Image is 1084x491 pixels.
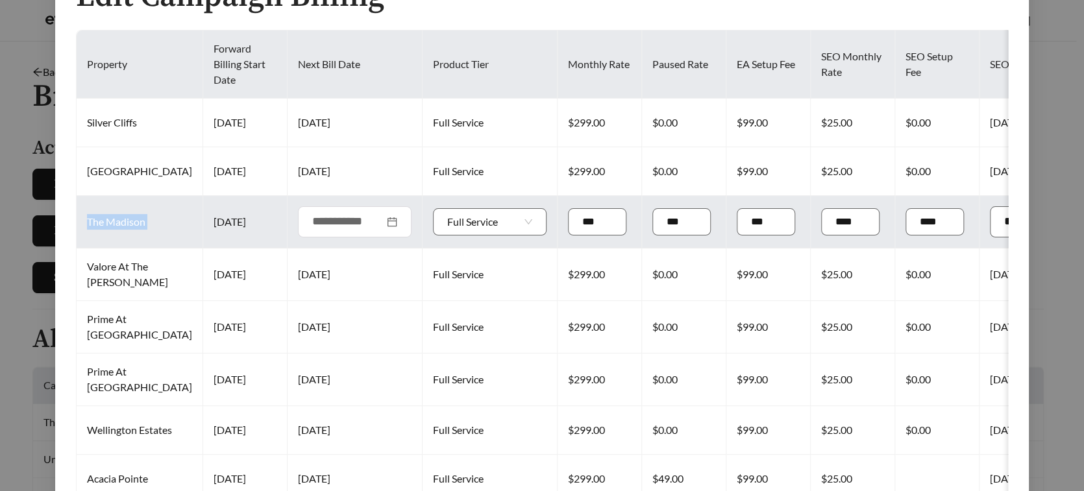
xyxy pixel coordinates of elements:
td: $0.00 [895,406,979,455]
th: Paused Rate [642,30,726,99]
td: The Madison [77,196,203,248]
td: $25.00 [811,147,895,196]
td: $99.00 [726,99,811,147]
td: [DATE] [203,99,288,147]
th: Monthly Rate [558,30,642,99]
td: $299.00 [558,301,642,353]
td: $0.00 [895,248,979,301]
td: Full Service [423,99,558,147]
td: $299.00 [558,353,642,406]
th: Property [77,30,203,99]
th: Forward Billing Start Date [203,30,288,99]
td: $25.00 [811,248,895,301]
th: Next Bill Date [288,30,423,99]
td: Prime At [GEOGRAPHIC_DATA] [77,353,203,406]
td: [DATE] [288,248,423,301]
td: $99.00 [726,406,811,455]
th: EA Setup Fee [726,30,811,99]
td: $25.00 [811,99,895,147]
td: [DATE] [203,147,288,196]
td: [DATE] [203,406,288,455]
td: $25.00 [811,406,895,455]
td: $0.00 [642,248,726,301]
td: [DATE] [288,353,423,406]
td: $0.00 [642,147,726,196]
span: Full Service [447,209,532,235]
th: SEO Monthly Rate [811,30,895,99]
th: SEO Setup Fee [895,30,979,99]
td: Silver Cliffs [77,99,203,147]
td: [DATE] [203,248,288,301]
td: [DATE] [203,196,288,248]
td: $99.00 [726,301,811,353]
td: [DATE] [288,301,423,353]
td: $299.00 [558,147,642,196]
th: Product Tier [423,30,558,99]
td: [DATE] [288,406,423,455]
td: Valore At The [PERSON_NAME] [77,248,203,301]
td: $99.00 [726,353,811,406]
td: [DATE] [203,353,288,406]
td: $0.00 [895,353,979,406]
td: $0.00 [895,99,979,147]
td: [GEOGRAPHIC_DATA] [77,147,203,196]
td: Full Service [423,248,558,301]
td: $0.00 [642,353,726,406]
td: Full Service [423,147,558,196]
td: Wellington Estates [77,406,203,455]
td: $99.00 [726,147,811,196]
td: $299.00 [558,99,642,147]
td: $299.00 [558,248,642,301]
td: [DATE] [203,301,288,353]
td: $0.00 [642,99,726,147]
td: $0.00 [642,301,726,353]
td: $99.00 [726,248,811,301]
td: [DATE] [288,99,423,147]
td: $25.00 [811,301,895,353]
td: Full Service [423,353,558,406]
td: Prime At [GEOGRAPHIC_DATA] [77,301,203,353]
td: $0.00 [895,147,979,196]
td: Full Service [423,406,558,455]
td: $0.00 [895,301,979,353]
td: Full Service [423,301,558,353]
td: $0.00 [642,406,726,455]
td: [DATE] [288,147,423,196]
td: $25.00 [811,353,895,406]
td: $299.00 [558,406,642,455]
